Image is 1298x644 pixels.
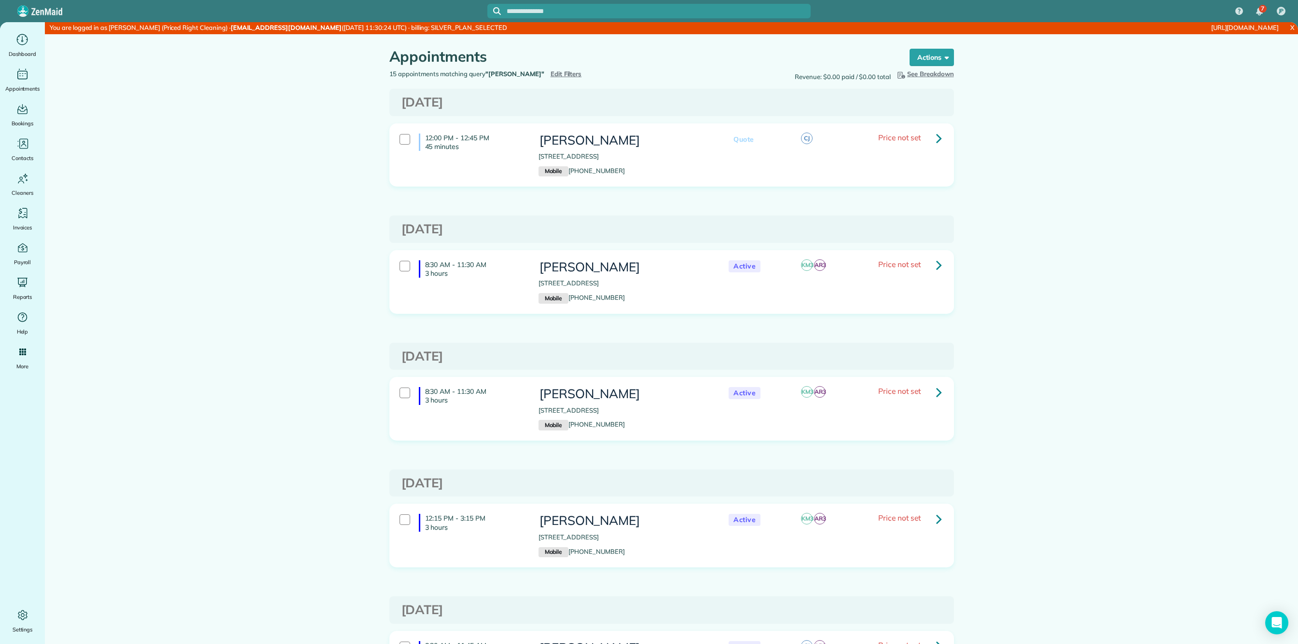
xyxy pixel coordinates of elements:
span: Price not set [878,259,921,269]
h3: [PERSON_NAME] [539,134,709,148]
span: AR3 [814,513,826,524]
div: 15 appointments matching query [382,69,672,79]
p: 3 hours [425,269,524,278]
span: Payroll [14,257,31,267]
h3: [DATE] [401,476,942,490]
span: Reports [13,292,32,302]
span: Price not set [878,513,921,523]
span: Quote [729,134,759,146]
span: Cleaners [12,188,33,198]
button: Focus search [487,7,501,15]
p: 3 hours [425,396,524,404]
span: Invoices [13,223,32,232]
p: [STREET_ADDRESS] [539,279,709,288]
span: Contacts [12,153,33,163]
span: Price not set [878,386,921,396]
p: [STREET_ADDRESS] [539,152,709,161]
svg: Focus search [493,7,501,15]
div: Open Intercom Messenger [1265,611,1288,634]
span: JP [1279,7,1284,15]
span: CJ [801,133,813,144]
a: Help [4,309,41,336]
span: 7 [1261,5,1264,13]
span: KM3 [801,386,813,398]
a: Reports [4,275,41,302]
small: Mobile [539,547,568,558]
button: Actions [910,49,954,66]
small: Mobile [539,166,568,177]
span: KM3 [801,513,813,524]
h4: 8:30 AM - 11:30 AM [419,260,524,278]
small: Mobile [539,420,568,430]
div: 7 unread notifications [1249,1,1270,22]
p: [STREET_ADDRESS] [539,406,709,416]
h3: [PERSON_NAME] [539,387,709,401]
a: Mobile[PHONE_NUMBER] [539,167,625,174]
a: X [1286,22,1298,33]
p: 3 hours [425,523,524,532]
span: Price not set [878,133,921,142]
a: Payroll [4,240,41,267]
span: Dashboard [9,49,36,59]
a: Invoices [4,205,41,232]
a: Dashboard [4,32,41,59]
p: 45 minutes [425,142,524,151]
h3: [PERSON_NAME] [539,260,709,274]
h4: 12:15 PM - 3:15 PM [419,514,524,531]
a: Mobile[PHONE_NUMBER] [539,548,625,555]
a: Contacts [4,136,41,163]
span: More [16,362,28,371]
h4: 12:00 PM - 12:45 PM [419,134,524,151]
h3: [DATE] [401,95,942,109]
span: AR3 [814,386,826,398]
h3: [PERSON_NAME] [539,514,709,528]
h3: [DATE] [401,222,942,236]
span: Help [17,327,28,336]
span: KM3 [801,259,813,271]
strong: "[PERSON_NAME]" [485,70,544,78]
a: Mobile[PHONE_NUMBER] [539,294,625,301]
a: Edit Filters [551,70,582,78]
span: Active [729,260,760,272]
p: [STREET_ADDRESS] [539,533,709,542]
a: Mobile[PHONE_NUMBER] [539,420,625,428]
h3: [DATE] [401,603,942,617]
strong: [EMAIL_ADDRESS][DOMAIN_NAME] [231,24,342,31]
button: See Breakdown [896,69,954,79]
div: You are logged in as [PERSON_NAME] (Priced Right Cleaning) · ([DATE] 11:30:24 UTC) · billing: SIL... [45,22,869,34]
span: Bookings [12,119,34,128]
h3: [DATE] [401,349,942,363]
span: Appointments [5,84,40,94]
a: Bookings [4,101,41,128]
a: Appointments [4,67,41,94]
a: Settings [4,607,41,634]
small: Mobile [539,293,568,304]
span: AR3 [814,259,826,271]
span: Active [729,387,760,399]
span: Settings [13,625,33,634]
a: [URL][DOMAIN_NAME] [1211,24,1279,31]
span: Active [729,514,760,526]
h4: 8:30 AM - 11:30 AM [419,387,524,404]
a: Cleaners [4,171,41,198]
h1: Appointments [389,49,891,65]
span: Revenue: $0.00 paid / $0.00 total [795,72,891,82]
